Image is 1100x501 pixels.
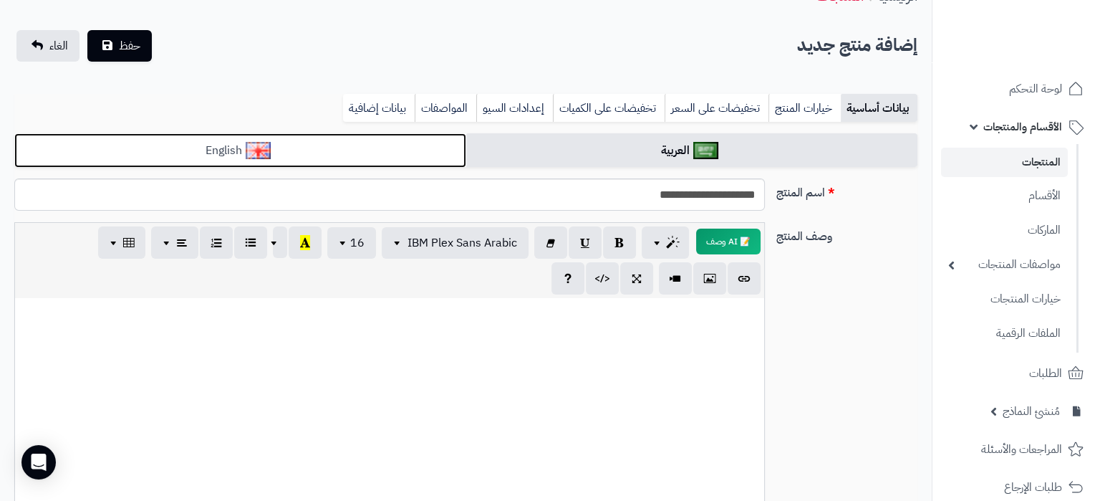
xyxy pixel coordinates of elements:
[476,94,553,123] a: إعدادات السيو
[553,94,665,123] a: تخفيضات على الكميات
[1004,477,1062,497] span: طلبات الإرجاع
[87,30,152,62] button: حفظ
[771,222,923,245] label: وصف المنتج
[797,31,917,60] h2: إضافة منتج جديد
[941,318,1068,349] a: الملفات الرقمية
[941,72,1091,106] a: لوحة التحكم
[941,432,1091,467] a: المراجعات والأسئلة
[407,234,517,252] span: IBM Plex Sans Arabic
[941,356,1091,391] a: الطلبات
[21,445,56,479] div: Open Intercom Messenger
[327,227,376,259] button: 16
[382,227,529,259] button: IBM Plex Sans Arabic
[1003,401,1060,421] span: مُنشئ النماذج
[246,142,271,159] img: English
[1029,363,1062,383] span: الطلبات
[1003,11,1086,41] img: logo-2.png
[14,133,466,168] a: English
[16,30,79,62] a: الغاء
[941,284,1068,315] a: خيارات المنتجات
[941,181,1068,211] a: الأقسام
[119,37,140,54] span: حفظ
[941,215,1068,246] a: الماركات
[981,439,1062,459] span: المراجعات والأسئلة
[415,94,476,123] a: المواصفات
[343,94,415,123] a: بيانات إضافية
[941,249,1068,280] a: مواصفات المنتجات
[983,117,1062,137] span: الأقسام والمنتجات
[466,133,918,168] a: العربية
[696,229,761,254] button: 📝 AI وصف
[1009,79,1062,99] span: لوحة التحكم
[693,142,718,159] img: العربية
[941,148,1068,177] a: المنتجات
[665,94,768,123] a: تخفيضات على السعر
[771,178,923,201] label: اسم المنتج
[841,94,917,123] a: بيانات أساسية
[768,94,841,123] a: خيارات المنتج
[49,37,68,54] span: الغاء
[350,234,365,252] span: 16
